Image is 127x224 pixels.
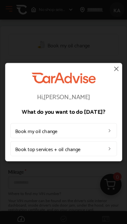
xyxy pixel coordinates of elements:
[10,141,117,156] a: Book top services + oil change
[107,128,112,133] img: left_arrow_icon.0f472efe.svg
[10,123,117,138] a: Book my oil change
[10,108,117,114] p: What do you want to do [DATE]?
[107,146,112,151] img: left_arrow_icon.0f472efe.svg
[32,73,96,83] img: CarAdvise Logo
[112,65,120,73] img: close-icon.a004319c.svg
[10,93,117,99] p: Hi, [PERSON_NAME]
